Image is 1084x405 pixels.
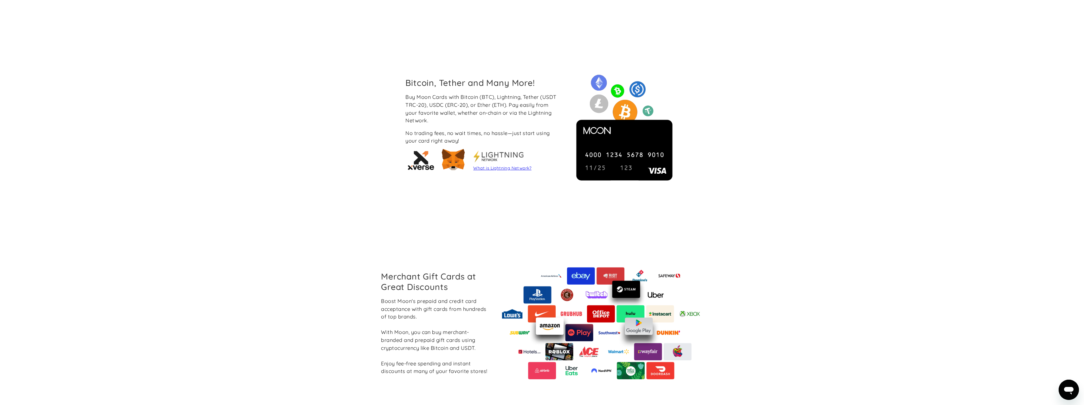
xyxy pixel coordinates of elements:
[381,271,489,292] h2: Merchant Gift Cards at Great Discounts
[570,73,679,182] img: Moon cards can be purchased with a variety of cryptocurrency including Bitcoin, Lightning, USDC, ...
[405,93,560,124] div: Buy Moon Cards with Bitcoin (BTC), Lightning, Tether (USDT TRC-20), USDC (ERC-20), or Ether (ETH)...
[381,297,489,375] div: Boost Moon's prepaid and credit card acceptance with gift cards from hundreds of top brands. With...
[1059,380,1079,400] iframe: Button to launch messaging window
[405,147,437,173] img: xVerse
[498,267,704,379] img: Moon's vast catalog of merchant gift cards
[405,129,560,145] div: No trading fees, no wait times, no hassle—just start using your card right away!
[473,165,531,170] a: What is Lightning Network?
[439,146,468,174] img: Metamask
[473,150,524,163] img: Metamask
[405,78,560,88] h2: Bitcoin, Tether and Many More!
